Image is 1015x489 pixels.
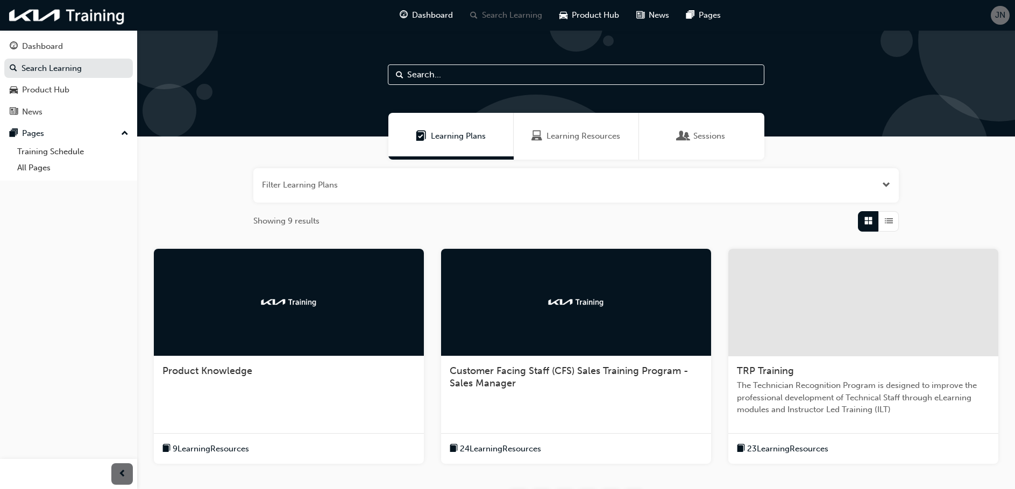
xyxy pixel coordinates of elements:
[441,249,711,464] a: kia-trainingCustomer Facing Staff (CFS) Sales Training Program - Sales Managerbook-icon24Learning...
[4,37,133,56] a: Dashboard
[4,80,133,100] a: Product Hub
[10,42,18,52] span: guage-icon
[699,9,721,21] span: Pages
[4,102,133,122] a: News
[10,107,18,117] span: news-icon
[162,365,252,377] span: Product Knowledge
[885,215,893,227] span: List
[154,249,424,464] a: kia-trainingProduct Knowledgebook-icon9LearningResources
[162,442,249,456] button: book-icon9LearningResources
[388,113,514,160] a: Learning PlansLearning Plans
[450,365,689,390] span: Customer Facing Staff (CFS) Sales Training Program - Sales Manager
[546,130,620,142] span: Learning Resources
[396,69,403,81] span: Search
[4,124,133,143] button: Pages
[388,64,764,85] input: Search...
[416,130,427,142] span: Learning Plans
[482,9,542,21] span: Search Learning
[737,379,990,416] span: The Technician Recognition Program is designed to improve the professional development of Technic...
[13,160,133,176] a: All Pages
[649,9,669,21] span: News
[450,442,541,456] button: book-icon24LearningResources
[636,9,644,22] span: news-icon
[882,179,890,191] button: Open the filter
[470,9,478,22] span: search-icon
[259,297,318,307] img: kia-training
[678,130,689,142] span: Sessions
[737,442,828,456] button: book-icon23LearningResources
[728,249,998,464] a: TRP TrainingThe Technician Recognition Program is designed to improve the professional developmen...
[173,443,249,455] span: 9 Learning Resources
[514,113,639,160] a: Learning ResourcesLearning Resources
[5,4,129,26] img: kia-training
[546,297,606,307] img: kia-training
[4,34,133,124] button: DashboardSearch LearningProduct HubNews
[572,9,619,21] span: Product Hub
[628,4,678,26] a: news-iconNews
[162,442,171,456] span: book-icon
[991,6,1010,25] button: JN
[995,9,1005,21] span: JN
[10,85,18,95] span: car-icon
[737,442,745,456] span: book-icon
[10,64,17,74] span: search-icon
[412,9,453,21] span: Dashboard
[639,113,764,160] a: SessionsSessions
[864,215,872,227] span: Grid
[686,9,694,22] span: pages-icon
[737,365,794,377] span: TRP Training
[678,4,729,26] a: pages-iconPages
[551,4,628,26] a: car-iconProduct Hub
[400,9,408,22] span: guage-icon
[450,442,458,456] span: book-icon
[13,143,133,160] a: Training Schedule
[22,84,69,96] div: Product Hub
[460,443,541,455] span: 24 Learning Resources
[118,468,126,481] span: prev-icon
[253,215,320,227] span: Showing 9 results
[462,4,551,26] a: search-iconSearch Learning
[559,9,567,22] span: car-icon
[747,443,828,455] span: 23 Learning Resources
[4,59,133,78] a: Search Learning
[10,129,18,139] span: pages-icon
[531,130,542,142] span: Learning Resources
[22,40,63,53] div: Dashboard
[22,106,42,118] div: News
[431,130,486,142] span: Learning Plans
[22,127,44,140] div: Pages
[693,130,725,142] span: Sessions
[121,127,129,141] span: up-icon
[391,4,462,26] a: guage-iconDashboard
